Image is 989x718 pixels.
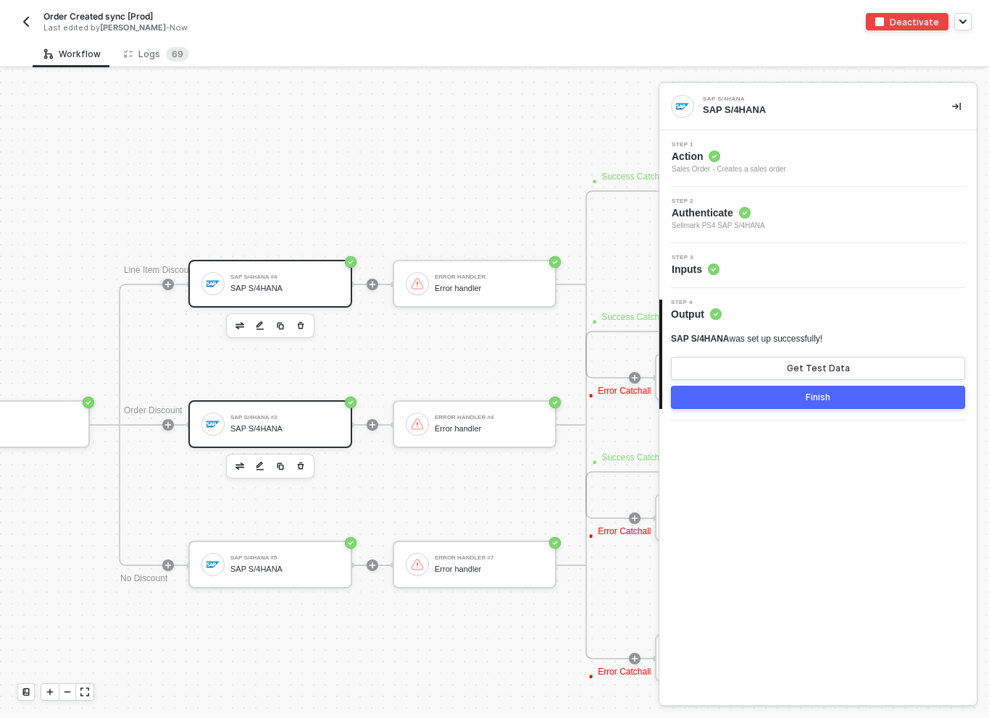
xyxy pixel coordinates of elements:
[230,555,339,561] div: SAP S/4HANA #5
[659,198,977,232] div: Step 2Authenticate Sellmark PS4 SAP S/4HANA
[671,334,729,344] span: SAP S/4HANA
[435,274,543,280] div: Error handler
[630,514,639,523] span: icon-play
[866,13,948,30] button: deactivateDeactivate
[591,157,598,203] span: ·
[230,274,339,280] div: SAP S/4HANA #4
[231,317,249,334] button: edit-cred
[276,321,285,330] img: copy-block
[676,100,689,113] img: integration-icon
[672,220,765,232] span: Sellmark PS4 SAP S/4HANA
[206,277,220,290] img: icon
[206,558,220,571] img: icon
[890,16,939,28] div: Deactivate
[591,438,598,483] span: ·
[630,654,639,663] span: icon-play
[672,198,765,204] span: Step 2
[435,555,543,561] div: Error handler #7
[672,262,719,276] span: Inputs
[276,462,285,470] img: copy-block
[806,392,830,403] div: Finish
[671,333,822,345] div: was set up successfully!
[587,665,674,698] div: Error Catchall
[345,256,356,268] span: icon-success-page
[44,48,101,60] div: Workflow
[230,415,339,421] div: SAP S/4HANA #3
[345,397,356,408] span: icon-success-page
[230,565,339,574] div: SAP S/4HANA
[256,321,264,331] img: edit-cred
[63,688,72,696] span: icon-minus
[166,47,189,62] sup: 69
[120,572,207,586] div: No Discount
[549,537,561,549] span: icon-success-page
[368,421,377,429] span: icon-play
[703,96,920,102] div: SAP S/4HANA
[411,277,424,290] img: icon
[671,386,965,409] button: Finish
[659,300,977,409] div: Step 4Output SAP S/4HANAwas set up successfully!Get Test DataFinish
[368,280,377,289] span: icon-play
[272,317,289,334] button: copy-block
[591,297,598,343] span: ·
[230,424,339,434] div: SAP S/4HANA
[411,418,424,431] img: icon
[672,206,765,220] span: Authenticate
[46,688,54,696] span: icon-play
[435,415,543,421] div: Error handler #4
[659,255,977,276] div: Step 3Inputs
[178,48,183,59] span: 9
[206,418,220,431] img: icon
[256,461,264,471] img: edit-cred
[172,48,178,59] span: 6
[124,404,211,418] div: Order Discount
[591,451,677,483] div: Success Catchall
[671,357,965,380] button: Get Test Data
[345,537,356,549] span: icon-success-page
[80,688,89,696] span: icon-expand
[659,142,977,175] div: Step 1Action Sales Order - Creates a sales order
[235,322,244,329] img: edit-cred
[411,558,424,571] img: icon
[20,16,32,28] img: back
[591,170,677,203] div: Success Catchall
[549,397,561,408] span: icon-success-page
[672,164,786,175] div: Sales Order - Creates a sales order
[100,22,166,33] span: [PERSON_NAME]
[630,373,639,382] span: icon-play
[230,284,339,293] div: SAP S/4HANA
[164,561,172,570] span: icon-play
[231,457,249,475] button: edit-cred
[587,652,595,698] span: ·
[671,300,722,305] span: Step 4
[672,142,786,148] span: Step 1
[435,284,543,293] div: Error handler
[164,280,172,289] span: icon-play
[235,463,244,470] img: edit-cred
[368,561,377,570] span: icon-play
[251,457,269,475] button: edit-cred
[672,149,786,164] span: Action
[83,397,94,408] span: icon-success-page
[703,104,929,117] div: SAP S/4HANA
[272,457,289,475] button: copy-block
[671,307,722,321] span: Output
[124,263,211,278] div: Line Item Discount
[124,47,189,62] div: Logs
[591,311,677,343] div: Success Catchall
[43,10,153,22] span: Order Created sync [Prod]
[43,22,462,33] div: Last edited by - Now
[164,421,172,429] span: icon-play
[435,565,543,574] div: Error handler
[251,317,269,334] button: edit-cred
[435,424,543,434] div: Error handler
[875,17,884,26] img: deactivate
[672,255,719,261] span: Step 3
[787,363,850,374] div: Get Test Data
[952,102,961,111] span: icon-collapse-right
[549,256,561,268] span: icon-success-page
[17,13,35,30] button: back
